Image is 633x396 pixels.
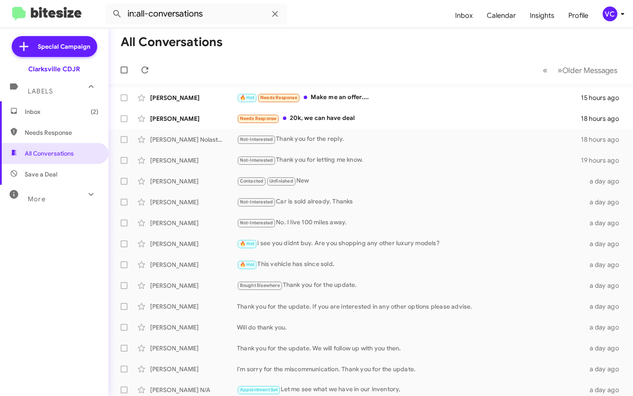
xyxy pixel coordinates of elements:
h1: All Conversations [121,35,223,49]
div: This vehicle has since sold. [237,260,588,270]
button: VC [595,7,623,21]
span: Unfinished [269,178,293,184]
span: Older Messages [562,66,617,75]
a: Profile [561,3,595,28]
div: VC [603,7,617,21]
div: a day ago [588,323,626,332]
a: Inbox [448,3,480,28]
span: Bought Elsewhere [240,283,280,288]
span: Not-Interested [240,136,273,142]
div: a day ago [588,177,626,186]
span: Special Campaign [38,42,90,51]
div: [PERSON_NAME] Nolastname119587306 [150,135,237,144]
div: No. I live 100 miles away. [237,218,588,228]
div: New [237,176,588,186]
div: Let me see what we have in our inventory, [237,385,588,395]
div: Make me an offer.... [237,93,581,103]
div: Thank you for the reply. [237,134,581,144]
a: Special Campaign [12,36,97,57]
div: a day ago [588,365,626,373]
div: 19 hours ago [581,156,626,165]
span: Not-Interested [240,157,273,163]
div: I'm sorry for the miscommunication. Thank you for the update. [237,365,588,373]
div: [PERSON_NAME] [150,240,237,248]
div: a day ago [588,219,626,227]
span: Contacted [240,178,264,184]
span: 🔥 Hot [240,262,255,267]
div: 20k, we can have deal [237,113,581,123]
div: [PERSON_NAME] [150,114,237,123]
div: a day ago [588,198,626,206]
div: a day ago [588,260,626,269]
span: Not-Interested [240,220,273,226]
div: [PERSON_NAME] [150,177,237,186]
div: Car is sold already. Thanks [237,197,588,207]
span: Not-Interested [240,199,273,205]
div: [PERSON_NAME] [150,302,237,311]
div: a day ago [588,281,626,290]
span: 🔥 Hot [240,241,255,246]
div: [PERSON_NAME] [150,93,237,102]
span: (2) [91,107,98,116]
a: Calendar [480,3,523,28]
div: Thank you for the update. We will follow up with you then. [237,344,588,353]
button: Previous [538,61,553,79]
div: [PERSON_NAME] [150,156,237,165]
span: Appointment Set [240,387,278,393]
div: Thank you for letting me know. [237,155,581,165]
nav: Page navigation example [538,61,623,79]
div: [PERSON_NAME] [150,344,237,353]
div: [PERSON_NAME] [150,323,237,332]
span: Labels [28,87,53,95]
span: Save a Deal [25,170,57,179]
span: More [28,195,46,203]
span: « [543,65,548,76]
div: 15 hours ago [581,93,626,102]
span: Needs Response [25,128,98,137]
div: [PERSON_NAME] [150,219,237,227]
div: Will do thank you. [237,323,588,332]
span: All Conversations [25,149,74,158]
div: [PERSON_NAME] [150,198,237,206]
span: Inbox [25,107,98,116]
div: 18 hours ago [581,135,626,144]
span: » [558,65,562,76]
span: Needs Response [240,116,277,121]
div: 18 hours ago [581,114,626,123]
div: a day ago [588,302,626,311]
span: Needs Response [260,95,297,100]
div: [PERSON_NAME] [150,260,237,269]
button: Next [552,61,623,79]
div: [PERSON_NAME] [150,365,237,373]
div: a day ago [588,344,626,353]
div: Thank you for the update. If you are interested in any other options please advise. [237,302,588,311]
input: Search [105,3,287,24]
div: [PERSON_NAME] N/A [150,386,237,394]
a: Insights [523,3,561,28]
div: a day ago [588,386,626,394]
div: a day ago [588,240,626,248]
div: Clarksville CDJR [28,65,80,73]
span: 🔥 Hot [240,95,255,100]
div: [PERSON_NAME] [150,281,237,290]
div: i see you didnt buy. Are you shopping any other luxury models? [237,239,588,249]
div: Thank you for the update. [237,280,588,290]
